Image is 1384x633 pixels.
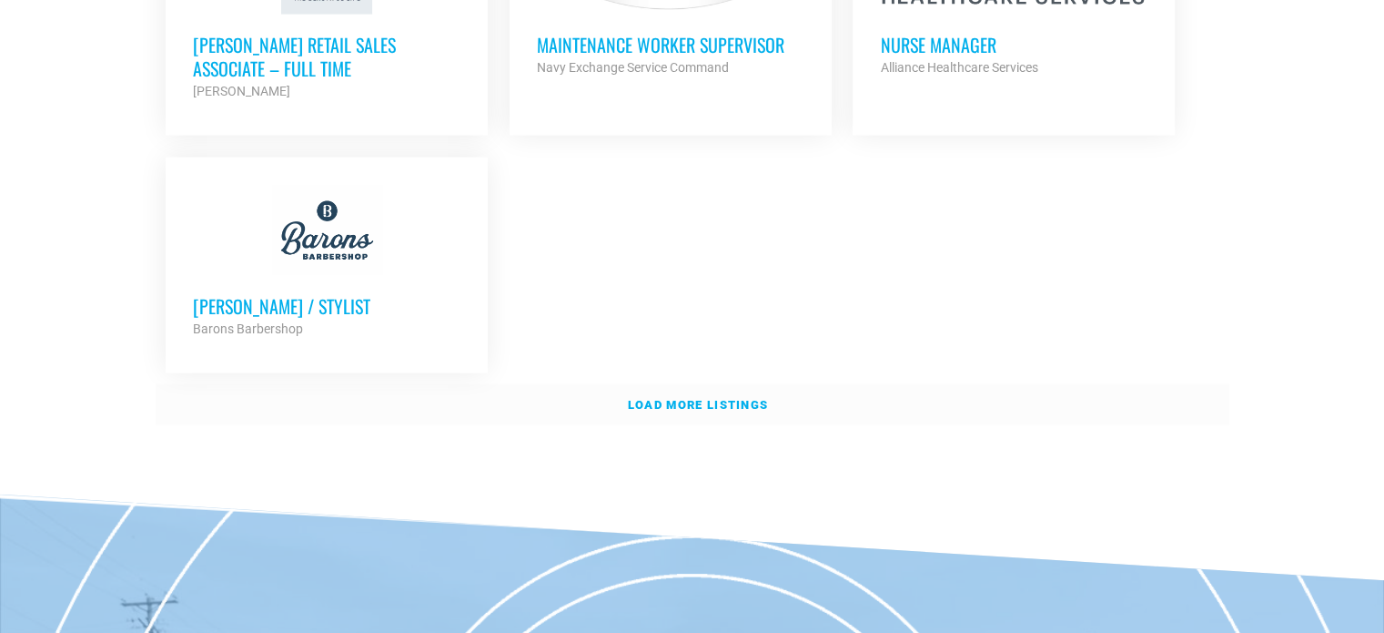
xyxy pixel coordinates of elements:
[156,384,1229,426] a: Load more listings
[193,294,460,318] h3: [PERSON_NAME] / Stylist
[537,60,729,75] strong: Navy Exchange Service Command
[166,158,488,367] a: [PERSON_NAME] / Stylist Barons Barbershop
[193,84,290,98] strong: [PERSON_NAME]
[193,33,460,80] h3: [PERSON_NAME] Retail Sales Associate – Full Time
[880,33,1147,56] h3: Nurse Manager
[193,322,303,336] strong: Barons Barbershop
[628,398,768,412] strong: Load more listings
[880,60,1037,75] strong: Alliance Healthcare Services
[537,33,804,56] h3: MAINTENANCE WORKER SUPERVISOR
